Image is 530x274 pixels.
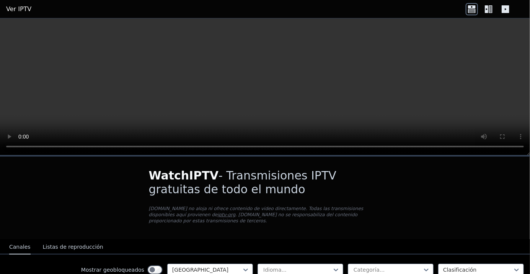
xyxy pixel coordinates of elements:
[218,212,236,217] a: iptv-org
[43,244,103,250] font: Listas de reproducción
[149,169,219,182] font: WatchIPTV
[6,5,31,14] a: Ver IPTV
[43,240,103,254] button: Listas de reproducción
[149,212,358,223] font: . [DOMAIN_NAME] no se responsabiliza del contenido proporcionado por estas transmisiones de terce...
[6,5,31,13] font: Ver IPTV
[149,169,337,196] font: - Transmisiones IPTV gratuitas de todo el mundo
[81,267,144,273] font: Mostrar geobloqueados
[149,206,364,217] font: [DOMAIN_NAME] no aloja ni ofrece contenido de video directamente. Todas las transmisiones disponi...
[9,240,31,254] button: Canales
[9,244,31,250] font: Canales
